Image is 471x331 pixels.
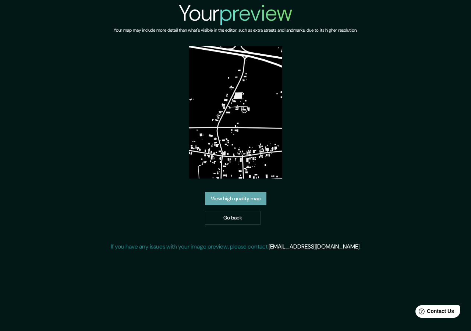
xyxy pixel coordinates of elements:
a: [EMAIL_ADDRESS][DOMAIN_NAME] [269,243,360,250]
p: If you have any issues with your image preview, please contact . [111,242,361,251]
a: Go back [205,211,261,225]
h6: Your map may include more detail than what's visible in the editor, such as extra streets and lan... [114,27,357,34]
a: View high quality map [205,192,266,205]
iframe: Help widget launcher [406,302,463,323]
img: created-map-preview [189,46,283,179]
